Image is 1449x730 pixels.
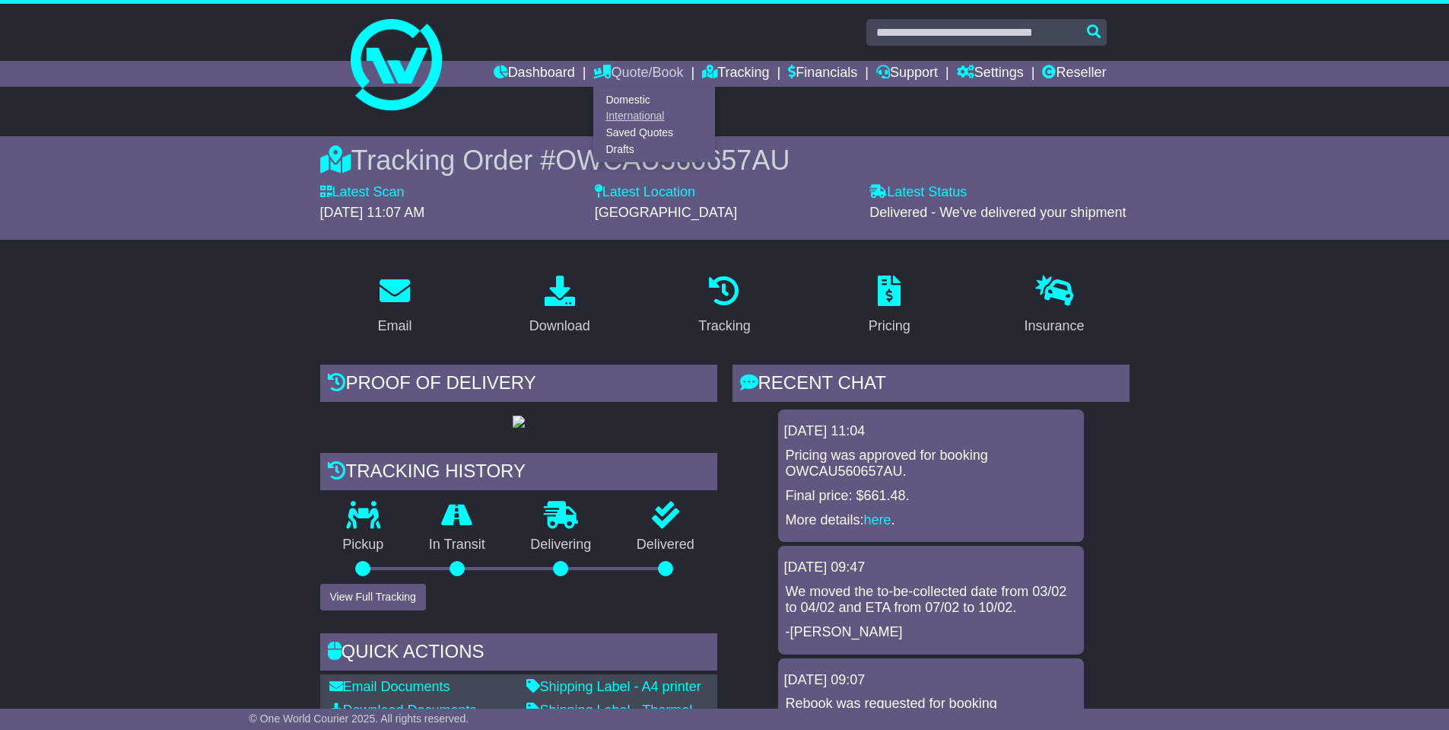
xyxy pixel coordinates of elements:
div: [DATE] 09:47 [784,559,1078,576]
a: Email Documents [329,679,450,694]
a: Settings [957,61,1024,87]
span: Delivered - We've delivered your shipment [869,205,1126,220]
div: Quick Actions [320,633,717,674]
div: Download [529,316,590,336]
p: Delivered [614,537,717,553]
span: [GEOGRAPHIC_DATA] [595,205,737,220]
p: Pickup [320,537,407,553]
div: Tracking history [320,453,717,494]
a: Download Documents [329,703,477,718]
button: View Full Tracking [320,584,426,610]
p: Delivering [508,537,615,553]
label: Latest Scan [320,184,405,201]
a: Tracking [688,270,760,342]
p: Pricing was approved for booking OWCAU560657AU. [786,448,1076,480]
div: [DATE] 11:04 [784,423,1078,440]
a: here [864,512,891,528]
div: [DATE] 09:07 [784,672,1078,689]
div: Insurance [1025,316,1085,336]
div: Tracking Order # [320,144,1130,177]
a: Email [367,270,421,342]
p: More details: . [786,512,1076,529]
a: Drafts [594,141,714,158]
a: Financials [788,61,857,87]
span: © One World Courier 2025. All rights reserved. [249,712,469,725]
div: Quote/Book [593,87,715,162]
a: International [594,108,714,125]
label: Latest Status [869,184,967,201]
a: Dashboard [494,61,575,87]
a: Pricing [859,270,920,342]
a: Saved Quotes [594,125,714,142]
a: Reseller [1042,61,1106,87]
a: Quote/Book [593,61,683,87]
img: GetPodImage [513,416,525,428]
a: Support [876,61,938,87]
div: Proof of Delivery [320,365,717,406]
a: Shipping Label - A4 printer [526,679,701,694]
span: OWCAU560657AU [555,145,790,176]
div: Email [377,316,412,336]
div: Pricing [869,316,910,336]
label: Latest Location [595,184,695,201]
a: Tracking [702,61,769,87]
div: Tracking [698,316,750,336]
span: [DATE] 11:07 AM [320,205,425,220]
a: Download [520,270,600,342]
p: -[PERSON_NAME] [786,624,1076,641]
a: Insurance [1015,270,1095,342]
p: Final price: $661.48. [786,488,1076,505]
p: We moved the to-be-collected date from 03/02 to 04/02 and ETA from 07/02 to 10/02. [786,584,1076,617]
div: RECENT CHAT [732,365,1130,406]
a: Domestic [594,91,714,108]
p: Rebook was requested for booking OWCAU560657AU . [786,696,1076,728]
p: In Transit [406,537,508,553]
